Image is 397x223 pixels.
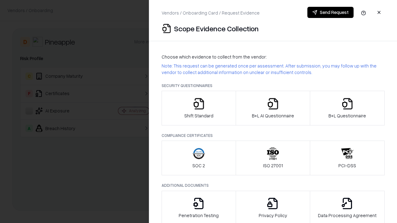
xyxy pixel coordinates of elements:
p: Security Questionnaires [162,83,385,88]
p: Privacy Policy [259,212,287,219]
p: B+L Questionnaire [328,112,366,119]
button: SOC 2 [162,141,236,175]
button: ISO 27001 [236,141,310,175]
p: SOC 2 [192,162,205,169]
p: PCI-DSS [338,162,356,169]
p: Vendors / Onboarding Card / Request Evidence [162,10,260,16]
p: ISO 27001 [263,162,283,169]
p: Shift Standard [184,112,213,119]
p: Additional Documents [162,183,385,188]
button: Send Request [307,7,354,18]
p: Choose which evidence to collect from the vendor: [162,54,385,60]
p: Compliance Certificates [162,133,385,138]
p: B+L AI Questionnaire [252,112,294,119]
p: Penetration Testing [179,212,219,219]
button: Shift Standard [162,91,236,125]
button: B+L Questionnaire [310,91,385,125]
p: Note: This request can be generated once per assessment. After submission, you may follow up with... [162,63,385,76]
p: Data Processing Agreement [318,212,377,219]
p: Scope Evidence Collection [174,24,259,33]
button: B+L AI Questionnaire [236,91,310,125]
button: PCI-DSS [310,141,385,175]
